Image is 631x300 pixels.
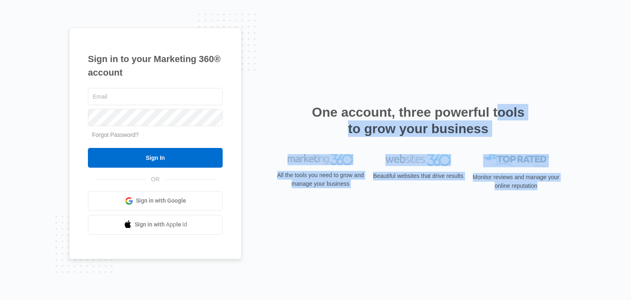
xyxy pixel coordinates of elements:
[135,220,187,229] span: Sign in with Apple Id
[483,154,549,168] img: Top Rated Local
[385,154,451,166] img: Websites 360
[88,88,223,105] input: Email
[145,175,166,184] span: OR
[309,104,527,137] h2: One account, three powerful tools to grow your business
[470,173,562,190] p: Monitor reviews and manage your online reputation
[136,196,186,205] span: Sign in with Google
[88,215,223,235] a: Sign in with Apple Id
[88,191,223,211] a: Sign in with Google
[88,148,223,168] input: Sign In
[92,132,139,138] a: Forgot Password?
[288,154,353,166] img: Marketing 360
[88,52,223,79] h1: Sign in to your Marketing 360® account
[274,171,366,188] p: All the tools you need to grow and manage your business
[372,172,464,180] p: Beautiful websites that drive results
